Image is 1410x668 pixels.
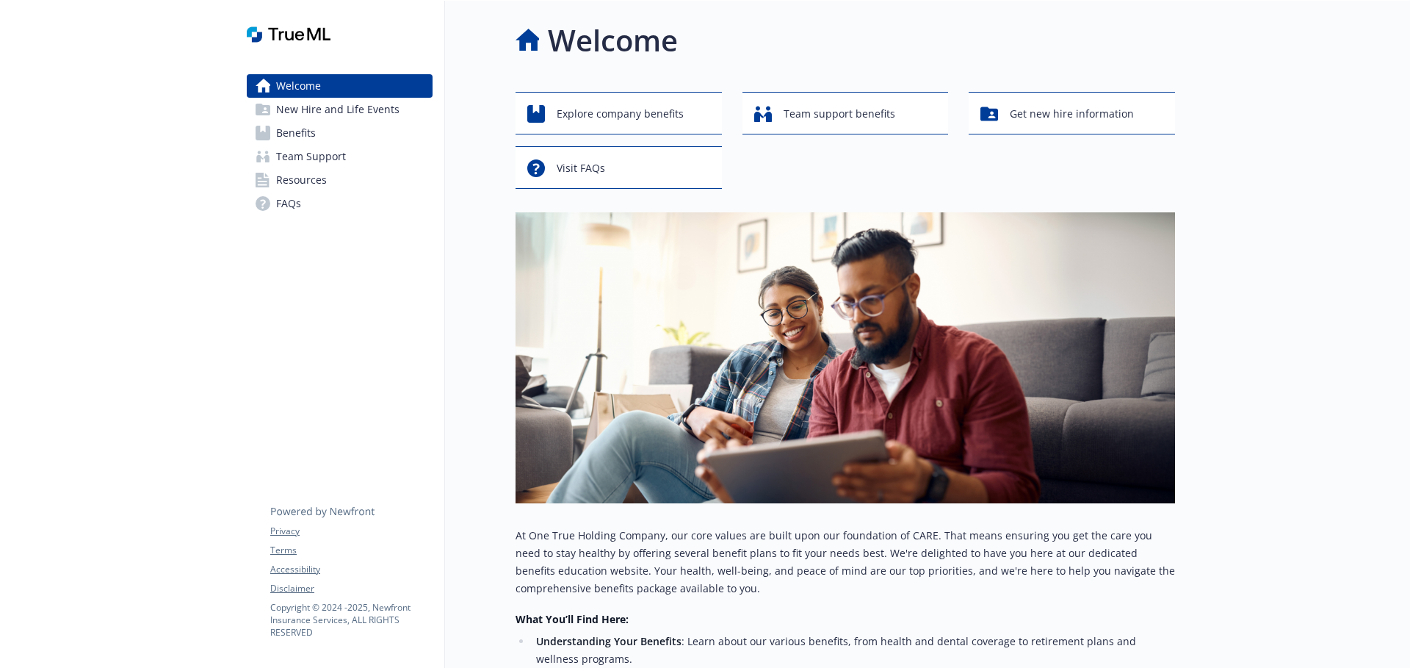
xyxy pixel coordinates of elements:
[247,168,433,192] a: Resources
[276,145,346,168] span: Team Support
[247,192,433,215] a: FAQs
[276,121,316,145] span: Benefits
[969,92,1175,134] button: Get new hire information
[276,98,399,121] span: New Hire and Life Events
[516,212,1175,503] img: overview page banner
[557,100,684,128] span: Explore company benefits
[247,145,433,168] a: Team Support
[276,74,321,98] span: Welcome
[270,601,432,639] p: Copyright © 2024 - 2025 , Newfront Insurance Services, ALL RIGHTS RESERVED
[516,527,1175,597] p: At One True Holding Company, our core values are built upon our foundation of CARE. That means en...
[247,121,433,145] a: Benefits
[516,146,722,189] button: Visit FAQs
[276,192,301,215] span: FAQs
[784,100,895,128] span: Team support benefits
[247,98,433,121] a: New Hire and Life Events
[548,18,678,62] h1: Welcome
[1010,100,1134,128] span: Get new hire information
[247,74,433,98] a: Welcome
[270,563,432,576] a: Accessibility
[532,633,1175,668] li: : Learn about our various benefits, from health and dental coverage to retirement plans and welln...
[270,582,432,595] a: Disclaimer
[276,168,327,192] span: Resources
[516,92,722,134] button: Explore company benefits
[536,634,681,648] strong: Understanding Your Benefits
[270,525,432,538] a: Privacy
[270,544,432,557] a: Terms
[516,612,629,626] strong: What You’ll Find Here:
[557,154,605,182] span: Visit FAQs
[742,92,949,134] button: Team support benefits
